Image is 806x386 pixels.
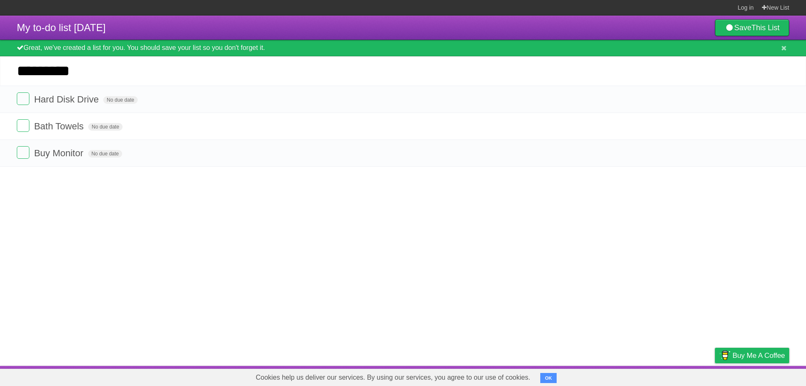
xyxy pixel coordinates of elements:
[103,96,137,104] span: No due date
[715,348,789,363] a: Buy me a coffee
[17,146,29,159] label: Done
[88,123,122,131] span: No due date
[675,368,694,384] a: Terms
[603,368,621,384] a: About
[719,348,730,362] img: Buy me a coffee
[631,368,665,384] a: Developers
[88,150,122,158] span: No due date
[34,121,86,131] span: Bath Towels
[715,19,789,36] a: SaveThis List
[17,119,29,132] label: Done
[751,24,780,32] b: This List
[247,369,539,386] span: Cookies help us deliver our services. By using our services, you agree to our use of cookies.
[704,368,726,384] a: Privacy
[733,348,785,363] span: Buy me a coffee
[736,368,789,384] a: Suggest a feature
[540,373,557,383] button: OK
[34,94,101,105] span: Hard Disk Drive
[17,92,29,105] label: Done
[34,148,85,158] span: Buy Monitor
[17,22,106,33] span: My to-do list [DATE]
